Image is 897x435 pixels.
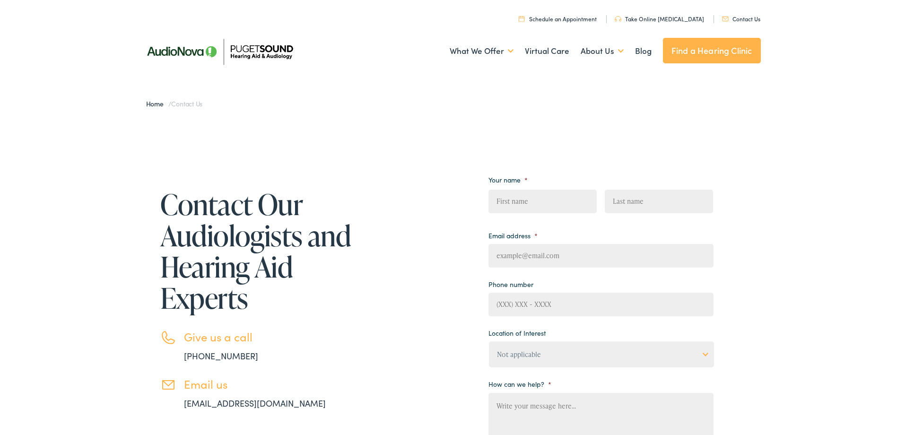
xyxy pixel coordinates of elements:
[663,38,761,63] a: Find a Hearing Clinic
[615,16,621,22] img: utility icon
[488,175,528,184] label: Your name
[146,99,168,108] a: Home
[525,34,569,69] a: Virtual Care
[581,34,624,69] a: About Us
[488,190,597,213] input: First name
[722,17,729,21] img: utility icon
[615,15,704,23] a: Take Online [MEDICAL_DATA]
[146,99,203,108] span: /
[519,15,597,23] a: Schedule an Appointment
[184,350,258,362] a: [PHONE_NUMBER]
[184,397,326,409] a: [EMAIL_ADDRESS][DOMAIN_NAME]
[184,330,354,344] h3: Give us a call
[488,244,714,268] input: example@email.com
[488,293,714,316] input: (XXX) XXX - XXXX
[722,15,760,23] a: Contact Us
[184,377,354,391] h3: Email us
[488,380,551,388] label: How can we help?
[488,231,538,240] label: Email address
[488,329,546,337] label: Location of Interest
[488,280,533,288] label: Phone number
[605,190,713,213] input: Last name
[635,34,652,69] a: Blog
[450,34,514,69] a: What We Offer
[171,99,202,108] span: Contact Us
[519,16,524,22] img: utility icon
[160,189,354,313] h1: Contact Our Audiologists and Hearing Aid Experts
